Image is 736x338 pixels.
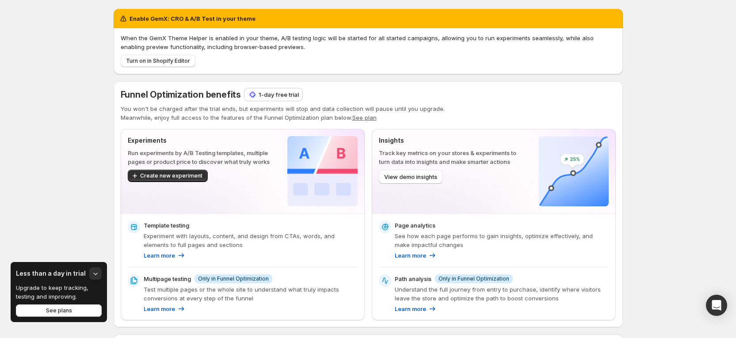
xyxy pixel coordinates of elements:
button: Turn on in Shopify Editor [121,55,195,67]
p: Upgrade to keep tracking, testing and improving. [16,283,102,301]
p: Learn more [395,304,426,313]
h3: Less than a day in trial [16,269,86,278]
a: Learn more [395,304,437,313]
p: Path analysis [395,274,431,283]
p: Meanwhile, enjoy full access to the features of the Funnel Optimization plan below. [121,113,616,122]
span: Only in Funnel Optimization [198,275,269,282]
p: Track key metrics on your stores & experiments to turn data into insights and make smarter actions [379,148,524,166]
p: See how each page performs to gain insights, optimize effectively, and make impactful changes [395,232,609,249]
h2: Enable GemX: CRO & A/B Test in your theme [130,14,256,23]
p: Multipage testing [144,274,191,283]
p: Insights [379,136,524,145]
div: Open Intercom Messenger [706,295,727,316]
a: Learn more [144,251,186,260]
a: Learn more [144,304,186,313]
p: Test multiple pages or the whole site to understand what truly impacts conversions at every step ... [144,285,358,303]
p: Experiments [128,136,273,145]
p: Run experiments by A/B Testing templates, multiple pages or product price to discover what truly ... [128,148,273,166]
p: Learn more [144,251,175,260]
span: View demo insights [384,172,437,181]
span: Turn on in Shopify Editor [126,57,190,65]
p: Experiment with layouts, content, and design from CTAs, words, and elements to full pages and sec... [144,232,358,249]
span: Funnel Optimization benefits [121,89,241,100]
img: Insights [538,136,609,206]
button: View demo insights [379,170,442,184]
p: You won't be charged after the trial ends, but experiments will stop and data collection will pau... [121,104,616,113]
img: 1-day free trial [248,90,257,99]
img: Experiments [287,136,358,206]
p: When the GemX Theme Helper is enabled in your theme, A/B testing logic will be started for all st... [121,34,616,51]
p: Page analytics [395,221,435,230]
p: Learn more [395,251,426,260]
a: Learn more [395,251,437,260]
p: 1-day free trial [259,90,299,99]
span: See plans [46,307,72,314]
p: Template testing [144,221,189,230]
span: Create new experiment [140,172,202,179]
button: Create new experiment [128,170,208,182]
span: Only in Funnel Optimization [439,275,509,282]
button: See plan [352,114,377,121]
p: Learn more [144,304,175,313]
p: Understand the full journey from entry to purchase, identify where visitors leave the store and o... [395,285,609,303]
button: See plans [16,304,102,317]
